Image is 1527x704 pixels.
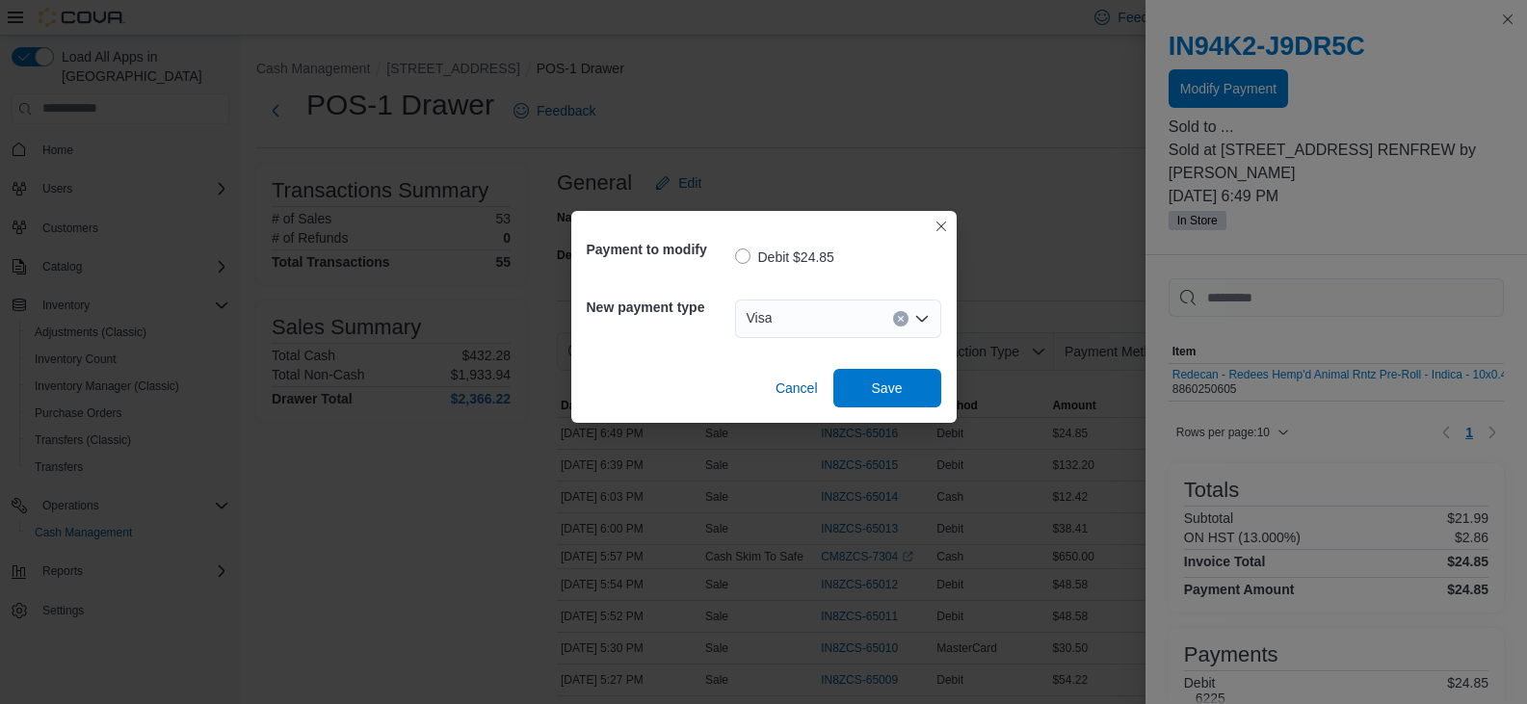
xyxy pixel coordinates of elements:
button: Cancel [768,369,826,407]
button: Closes this modal window [930,215,953,238]
label: Debit $24.85 [735,246,834,269]
span: Save [872,378,903,398]
button: Open list of options [914,311,930,326]
input: Accessible screen reader label [779,307,781,330]
h5: Payment to modify [587,230,731,269]
button: Clear input [893,311,908,326]
span: Cancel [776,378,818,398]
span: Visa [747,306,773,329]
button: Save [833,369,941,407]
h5: New payment type [587,288,731,326]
